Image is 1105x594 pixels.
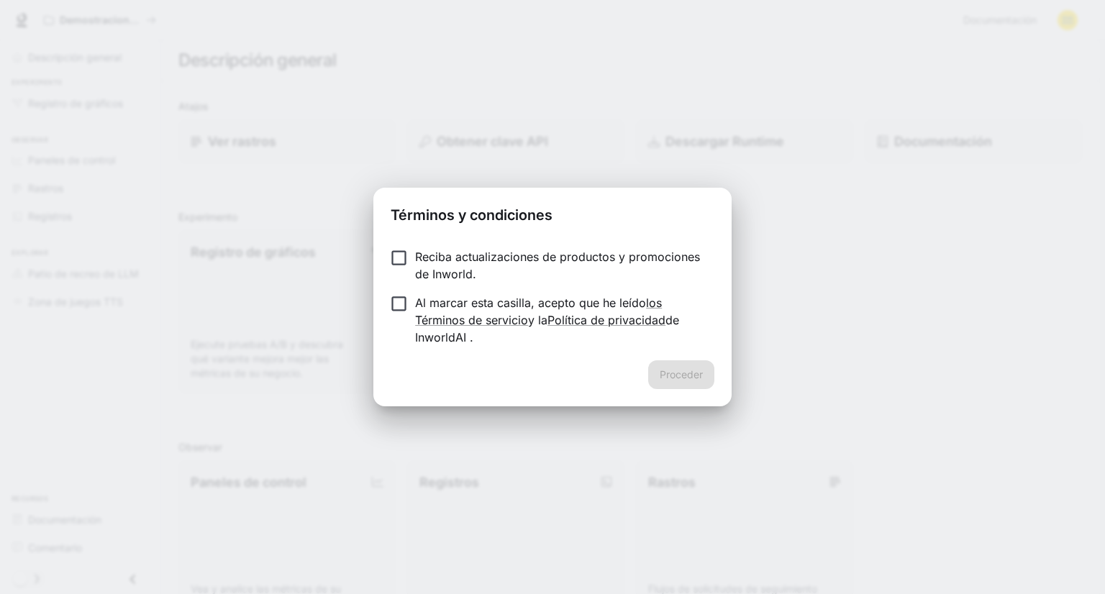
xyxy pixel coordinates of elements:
font: y la [528,313,547,327]
a: Política de privacidad [547,313,665,327]
font: Términos y condiciones [391,206,552,224]
font: Reciba actualizaciones de productos y promociones de Inworld. [415,250,700,281]
font: Al marcar esta casilla, acepto que he leído [415,296,646,310]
